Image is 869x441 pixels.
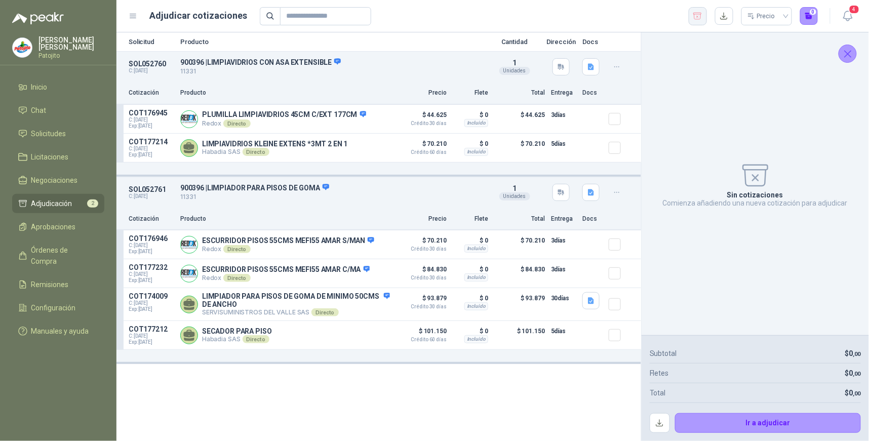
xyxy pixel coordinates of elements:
span: 0 [849,369,861,377]
p: $ 0 [453,109,488,121]
p: Habadia SAS [202,148,348,156]
h1: Adjudicar cotizaciones [150,9,248,23]
p: 5 días [551,138,576,150]
p: 3 días [551,263,576,275]
p: 11331 [180,192,483,202]
p: Cantidad [489,38,540,45]
div: Incluido [464,273,488,282]
span: 0 [849,389,861,397]
p: 900396 | LIMPIADOR PARA PISOS DE GOMA [180,183,483,192]
span: Crédito 60 días [396,337,447,342]
span: Exp: [DATE] [129,249,174,255]
p: Flete [453,88,488,98]
span: C: [DATE] [129,117,174,123]
span: Chat [31,105,47,116]
div: Directo [243,148,269,156]
p: $ 84.830 [494,263,545,284]
a: Órdenes de Compra [12,240,104,271]
p: $ 70.210 [494,234,545,255]
p: $ 0 [453,263,488,275]
p: $ 0 [453,138,488,150]
span: 4 [849,5,860,14]
a: Solicitudes [12,124,104,143]
span: ,00 [853,351,861,357]
a: Chat [12,101,104,120]
div: Directo [223,274,250,282]
span: Crédito 60 días [396,150,447,155]
button: 0 [800,7,818,25]
p: $ 70.210 [494,138,545,158]
p: 3 días [551,109,576,121]
p: Entrega [551,88,576,98]
p: Redox [202,274,370,282]
div: Precio [747,9,777,24]
span: Manuales y ayuda [31,326,89,337]
a: Licitaciones [12,147,104,167]
p: Habadia SAS [202,335,272,343]
span: Aprobaciones [31,221,76,232]
p: SOL052760 [129,60,174,68]
div: Directo [223,119,250,128]
p: SOL052761 [129,185,174,193]
p: $ 0 [453,325,488,337]
p: $ 0 [453,234,488,247]
p: $ 84.830 [396,263,447,280]
p: COT177232 [129,263,174,271]
p: [PERSON_NAME] [PERSON_NAME] [38,36,104,51]
p: Total [650,387,666,398]
p: COT176945 [129,109,174,117]
p: LIMPIADOR PARA PISOS DE GOMA DE MINIMO 50CMS DE ANCHO [202,292,390,308]
p: $ 70.210 [396,138,447,155]
div: Unidades [499,67,530,75]
p: Entrega [551,214,576,224]
span: Exp: [DATE] [129,277,174,284]
div: Incluido [464,119,488,127]
img: Company Logo [181,111,197,128]
div: Directo [243,335,269,343]
span: Crédito 30 días [396,247,447,252]
p: $ 70.210 [396,234,447,252]
span: Negociaciones [31,175,78,186]
p: Total [494,88,545,98]
p: Fletes [650,368,669,379]
p: $ 93.879 [494,292,545,316]
a: Negociaciones [12,171,104,190]
img: Company Logo [181,236,197,253]
p: Redox [202,119,366,128]
span: 2 [87,199,98,208]
span: Crédito 30 días [396,275,447,280]
p: COT174009 [129,292,174,300]
button: 4 [839,7,857,25]
a: Configuración [12,298,104,317]
p: PLUMILLA LIMPIAVIDRIOS 45CM C/EXT 177CM [202,110,366,119]
span: 0 [849,349,861,357]
p: SECADOR PARA PISO [202,327,272,335]
div: Incluido [464,335,488,343]
span: ,00 [853,371,861,377]
p: Docs [582,38,603,45]
a: Aprobaciones [12,217,104,236]
span: Crédito 30 días [396,121,447,126]
p: 5 días [551,325,576,337]
p: LIMPIAVIDRIOS KLEINE EXTENS *3MT 2 EN 1 [202,140,348,148]
button: Cerrar [839,45,857,63]
div: Incluido [464,148,488,156]
p: $ 93.879 [396,292,447,309]
span: Inicio [31,82,48,93]
div: Incluido [464,245,488,253]
span: C: [DATE] [129,243,174,249]
p: Cotización [129,88,174,98]
p: COT177212 [129,325,174,333]
span: 1 [512,184,517,192]
p: $ 44.625 [494,109,545,129]
span: Exp: [DATE] [129,339,174,345]
p: Precio [396,88,447,98]
p: ESCURRIDOR PISOS 55CMS MEFI55 AMAR C/MA [202,265,370,274]
p: Producto [180,214,390,224]
p: Producto [180,88,390,98]
p: Comienza añadiendo una nueva cotización para adjudicar [663,199,848,207]
p: Dirección [546,38,576,45]
p: Solicitud [129,38,174,45]
p: $ [845,387,861,398]
p: Cotización [129,214,174,224]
